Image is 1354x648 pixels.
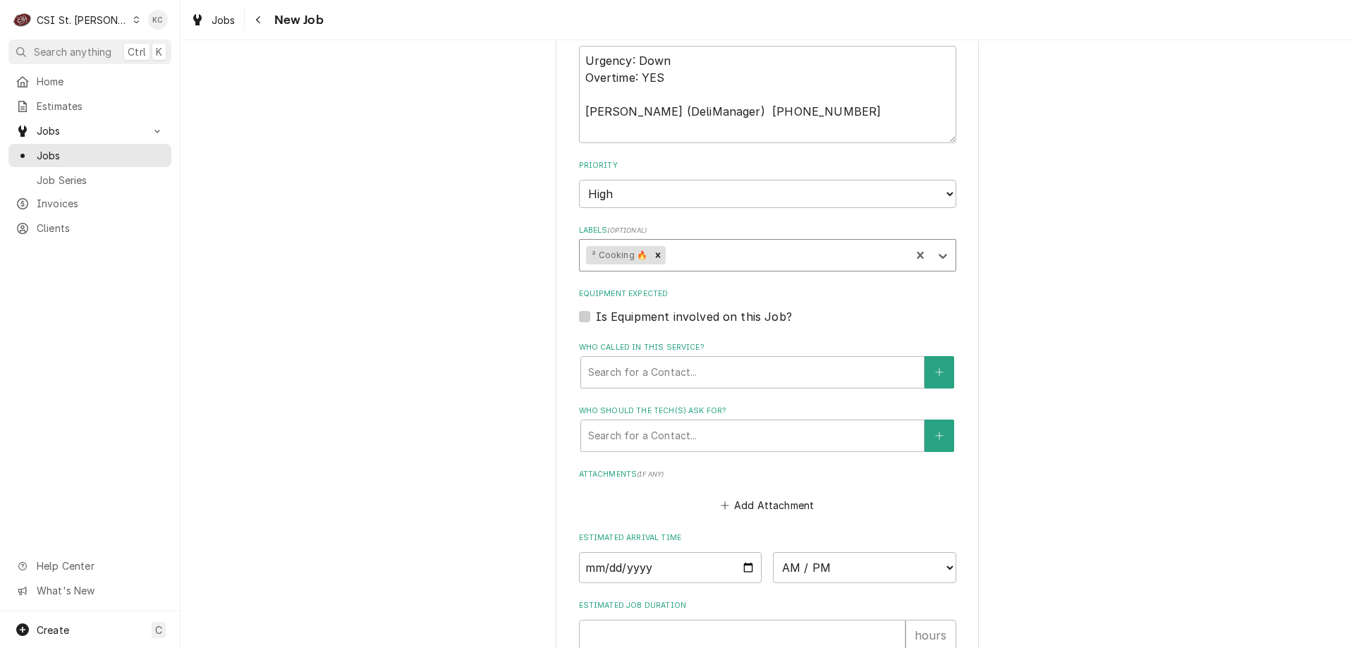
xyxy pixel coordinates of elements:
[579,469,956,480] label: Attachments
[13,10,32,30] div: CSI St. Louis's Avatar
[586,246,650,264] div: ² Cooking 🔥
[579,225,956,271] div: Labels
[579,46,956,143] textarea: Urgency: Down Overtime: YES [PERSON_NAME] (DeliManager) [PHONE_NUMBER]
[579,342,956,388] div: Who called in this service?
[925,420,954,452] button: Create New Contact
[579,405,956,417] label: Who should the tech(s) ask for?
[37,148,164,163] span: Jobs
[37,583,163,598] span: What's New
[37,221,164,236] span: Clients
[773,552,956,583] select: Time Select
[8,169,171,192] a: Job Series
[935,367,944,377] svg: Create New Contact
[8,70,171,93] a: Home
[8,94,171,118] a: Estimates
[37,123,143,138] span: Jobs
[579,552,762,583] input: Date
[270,11,324,30] span: New Job
[156,44,162,59] span: K
[579,160,956,207] div: Priority
[935,431,944,441] svg: Create New Contact
[8,554,171,577] a: Go to Help Center
[8,579,171,602] a: Go to What's New
[185,8,241,32] a: Jobs
[579,469,956,515] div: Attachments
[37,196,164,211] span: Invoices
[148,10,168,30] div: Kelly Christen's Avatar
[37,558,163,573] span: Help Center
[579,532,956,544] label: Estimated Arrival Time
[37,74,164,89] span: Home
[34,44,111,59] span: Search anything
[37,13,128,27] div: CSI St. [PERSON_NAME]
[925,356,954,389] button: Create New Contact
[148,10,168,30] div: KC
[579,27,956,143] div: Technician Instructions
[579,342,956,353] label: Who called in this service?
[8,39,171,64] button: Search anythingCtrlK
[579,532,956,582] div: Estimated Arrival Time
[37,624,69,636] span: Create
[155,623,162,637] span: C
[607,226,647,234] span: ( optional )
[579,225,956,236] label: Labels
[579,288,956,300] label: Equipment Expected
[8,119,171,142] a: Go to Jobs
[718,496,817,515] button: Add Attachment
[13,10,32,30] div: C
[579,160,956,171] label: Priority
[650,246,666,264] div: Remove ² Cooking 🔥
[37,173,164,188] span: Job Series
[212,13,236,27] span: Jobs
[8,216,171,240] a: Clients
[8,144,171,167] a: Jobs
[37,99,164,114] span: Estimates
[248,8,270,31] button: Navigate back
[579,288,956,324] div: Equipment Expected
[8,192,171,215] a: Invoices
[579,405,956,451] div: Who should the tech(s) ask for?
[596,308,792,325] label: Is Equipment involved on this Job?
[128,44,146,59] span: Ctrl
[579,600,956,611] label: Estimated Job Duration
[637,470,664,478] span: ( if any )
